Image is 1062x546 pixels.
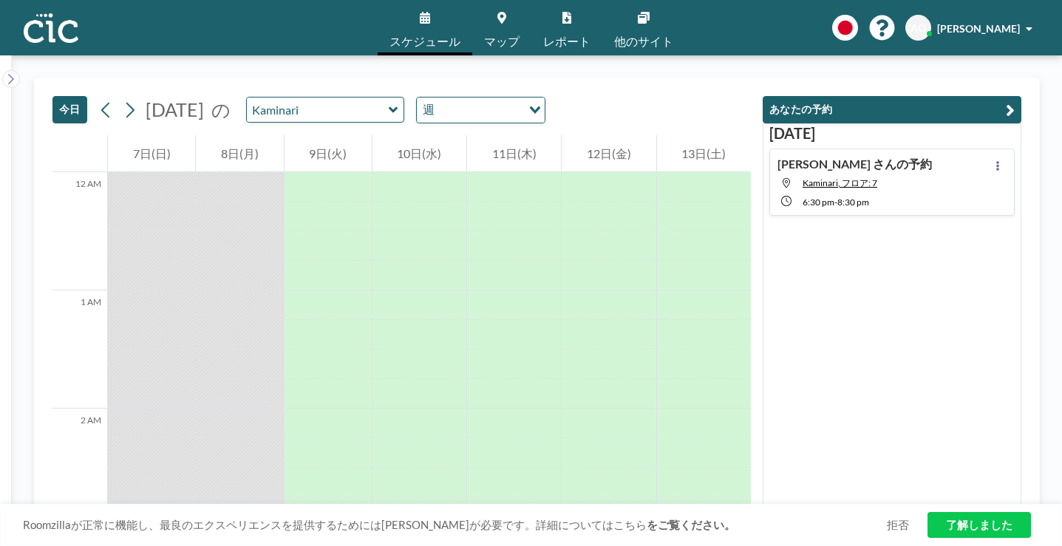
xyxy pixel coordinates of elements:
[647,518,735,531] a: をご覧ください。
[937,22,1020,35] span: [PERSON_NAME]
[389,35,460,47] span: スケジュール
[763,96,1021,123] button: あなたの予約
[803,177,877,188] span: Kaminari, フロア: 7
[467,135,561,172] div: 11日(木)
[614,35,673,47] span: 他のサイト
[52,290,107,409] div: 1 AM
[657,135,751,172] div: 13日(土)
[562,135,656,172] div: 12日(金)
[372,135,466,172] div: 10日(水)
[52,172,107,290] div: 12 AM
[910,21,926,35] span: AO
[23,518,887,532] span: Roomzillaが正常に機能し、最良のエクスペリエンスを提供するためには[PERSON_NAME]が必要です。詳細についてはこちら
[52,96,87,123] button: 今日
[417,98,545,123] div: Search for option
[439,100,520,120] input: Search for option
[196,135,283,172] div: 8日(月)
[420,100,438,120] span: 週
[777,157,932,171] h4: [PERSON_NAME] さんの予約
[108,135,195,172] div: 7日(日)
[803,197,834,208] span: 6:30 PM
[211,98,231,121] span: の
[24,13,78,43] img: organization-logo
[52,409,107,527] div: 2 AM
[484,35,520,47] span: マップ
[837,197,869,208] span: 8:30 PM
[834,197,837,208] span: -
[769,124,1015,143] h3: [DATE]
[927,512,1031,538] a: 了解しました
[887,518,909,532] a: 拒否
[146,98,204,120] span: [DATE]
[543,35,590,47] span: レポート
[285,135,372,172] div: 9日(火)
[247,98,389,122] input: Kaminari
